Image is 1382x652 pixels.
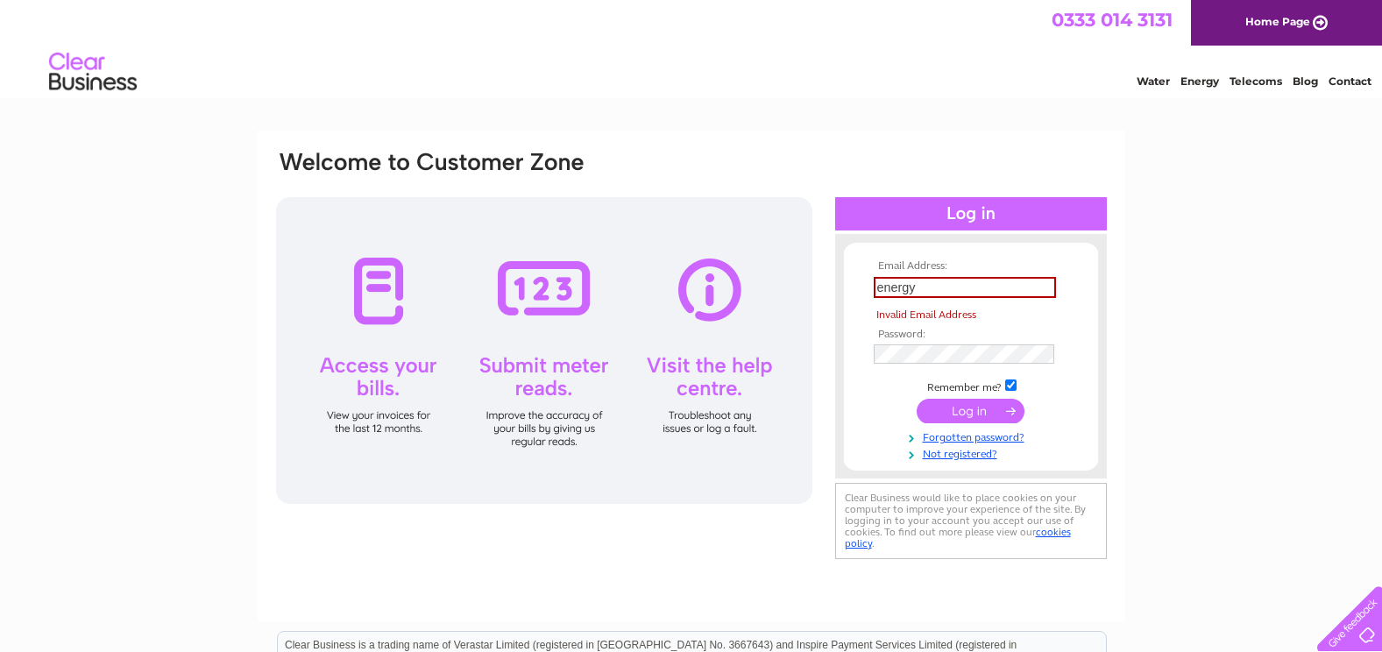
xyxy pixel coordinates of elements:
a: cookies policy [845,526,1071,549]
a: Forgotten password? [874,428,1073,444]
input: Submit [917,399,1024,423]
a: 0333 014 3131 [1052,9,1173,31]
a: Water [1137,74,1170,88]
a: Telecoms [1230,74,1282,88]
a: Blog [1293,74,1318,88]
span: Invalid Email Address [876,308,976,321]
a: Not registered? [874,444,1073,461]
div: Clear Business is a trading name of Verastar Limited (registered in [GEOGRAPHIC_DATA] No. 3667643... [278,10,1106,85]
td: Remember me? [869,377,1073,394]
th: Email Address: [869,260,1073,273]
div: Clear Business would like to place cookies on your computer to improve your experience of the sit... [835,483,1107,559]
a: Contact [1329,74,1371,88]
img: logo.png [48,46,138,99]
a: Energy [1180,74,1219,88]
th: Password: [869,329,1073,341]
